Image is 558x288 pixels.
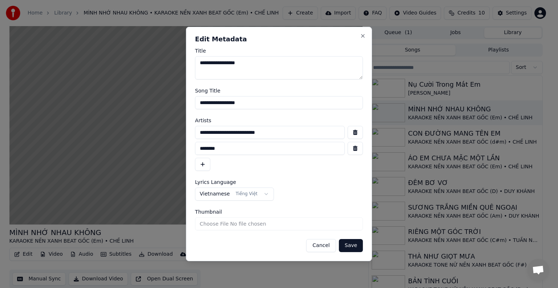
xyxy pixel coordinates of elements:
span: Thumbnail [195,209,222,214]
label: Artists [195,118,363,123]
button: Cancel [306,239,336,252]
label: Title [195,48,363,53]
button: Save [339,239,363,252]
span: Lyrics Language [195,180,236,185]
label: Song Title [195,88,363,93]
h2: Edit Metadata [195,36,363,42]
